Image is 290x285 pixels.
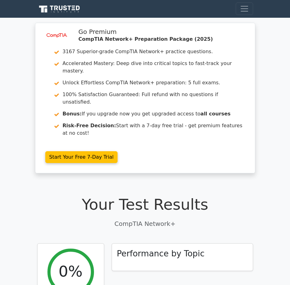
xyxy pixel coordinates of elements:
h3: Performance by Topic [117,249,205,259]
h2: 0% [59,263,83,281]
h1: Your Test Results [37,196,253,214]
a: Start Your Free 7-Day Trial [45,151,118,163]
button: Toggle navigation [236,2,253,15]
p: CompTIA Network+ [37,219,253,228]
